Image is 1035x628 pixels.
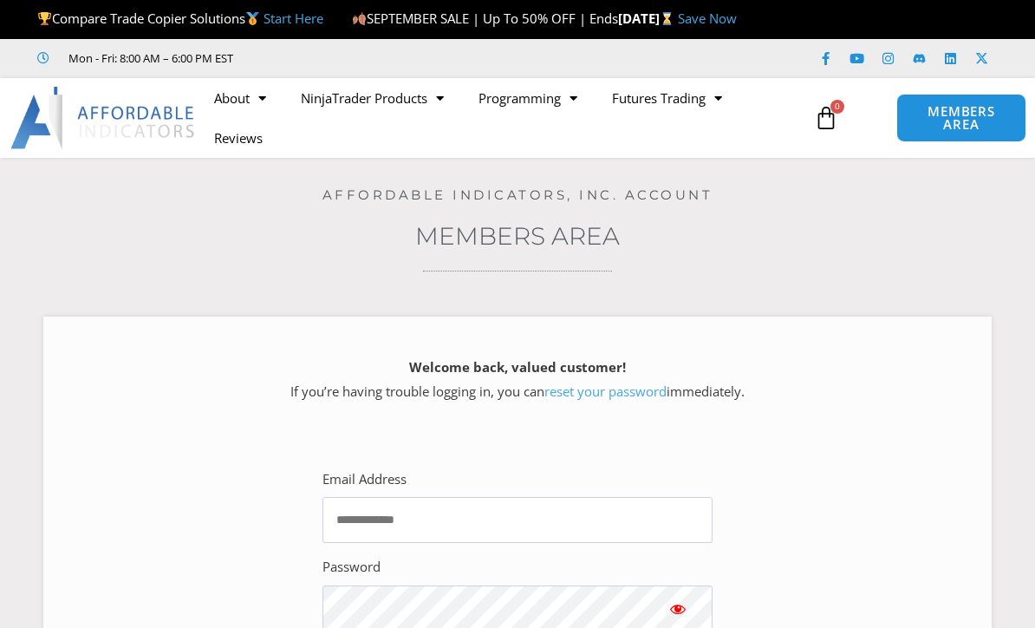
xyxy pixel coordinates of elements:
[264,10,323,27] a: Start Here
[618,10,678,27] strong: [DATE]
[257,49,517,67] iframe: Customer reviews powered by Trustpilot
[197,118,280,158] a: Reviews
[74,356,961,404] p: If you’re having trouble logging in, you can immediately.
[461,78,595,118] a: Programming
[64,48,233,69] span: Mon - Fri: 8:00 AM – 6:00 PM EST
[409,358,626,376] strong: Welcome back, valued customer!
[830,100,844,114] span: 0
[322,468,407,492] label: Email Address
[915,105,1007,131] span: MEMBERS AREA
[197,78,283,118] a: About
[595,78,739,118] a: Futures Trading
[896,94,1025,142] a: MEMBERS AREA
[197,78,808,158] nav: Menu
[544,383,667,400] a: reset your password
[10,87,197,149] img: LogoAI | Affordable Indicators – NinjaTrader
[788,93,864,143] a: 0
[353,12,366,25] img: 🍂
[678,10,737,27] a: Save Now
[38,12,51,25] img: 🏆
[415,221,620,251] a: Members Area
[283,78,461,118] a: NinjaTrader Products
[352,10,618,27] span: SEPTEMBER SALE | Up To 50% OFF | Ends
[322,186,713,203] a: Affordable Indicators, Inc. Account
[322,555,381,579] label: Password
[661,12,674,25] img: ⌛
[246,12,259,25] img: 🥇
[37,10,323,27] span: Compare Trade Copier Solutions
